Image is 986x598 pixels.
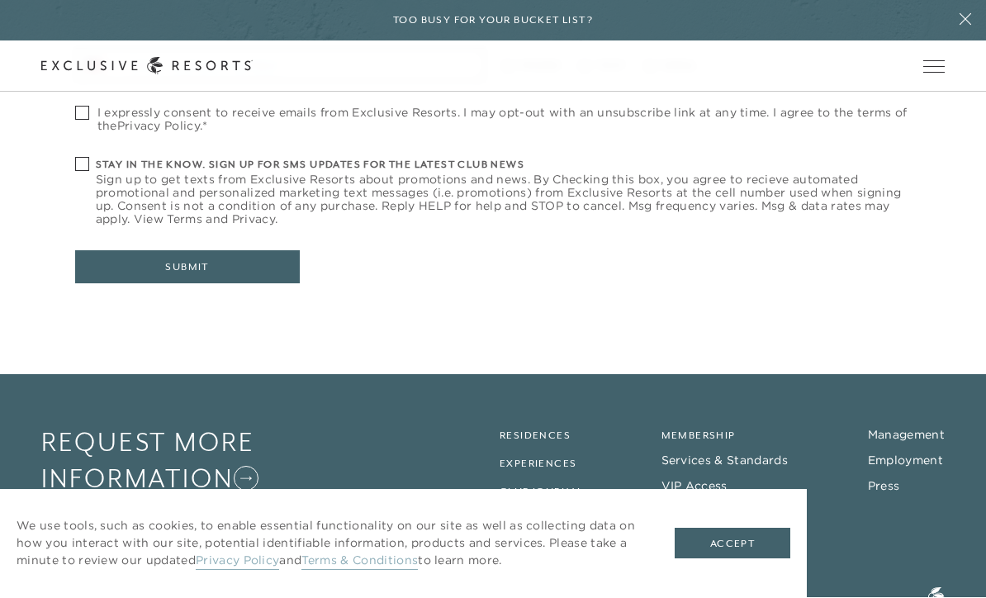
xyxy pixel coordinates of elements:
a: Press [868,479,900,494]
a: Residences [500,430,571,442]
a: Membership [661,430,736,442]
a: Management [868,428,945,443]
a: Employment [868,453,943,468]
h6: Stay in the know. Sign up for sms updates for the latest club news [96,158,912,173]
a: Terms & Conditions [301,553,418,571]
a: Privacy Policy [117,119,200,134]
a: Services & Standards [661,453,788,468]
a: Request More Information [41,425,324,498]
button: Accept [675,529,790,560]
a: VIP Access [661,479,728,494]
h6: Too busy for your bucket list? [393,13,593,29]
span: I expressly consent to receive emails from Exclusive Resorts. I may opt-out with an unsubscribe l... [97,107,912,133]
button: Submit [75,251,300,284]
a: Privacy Policy [196,553,279,571]
button: Open navigation [923,61,945,73]
a: Experiences [500,458,576,470]
a: Club Journal [500,486,584,498]
p: We use tools, such as cookies, to enable essential functionality on our site as well as collectin... [17,518,642,570]
span: Sign up to get texts from Exclusive Resorts about promotions and news. By Checking this box, you ... [96,173,912,226]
